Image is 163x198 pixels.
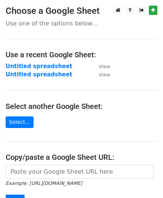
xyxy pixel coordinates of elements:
a: View [91,71,110,78]
input: Paste your Google Sheet URL here [6,165,154,179]
h4: Copy/paste a Google Sheet URL: [6,153,157,162]
h4: Select another Google Sheet: [6,102,157,111]
small: View [99,64,110,69]
p: Use one of the options below... [6,19,157,27]
h4: Use a recent Google Sheet: [6,50,157,59]
a: Select... [6,116,34,128]
a: Untitled spreadsheet [6,63,72,70]
small: View [99,72,110,77]
a: View [91,63,110,70]
small: Example: [URL][DOMAIN_NAME] [6,180,82,186]
h3: Choose a Google Sheet [6,6,157,16]
a: Untitled spreadsheet [6,71,72,78]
